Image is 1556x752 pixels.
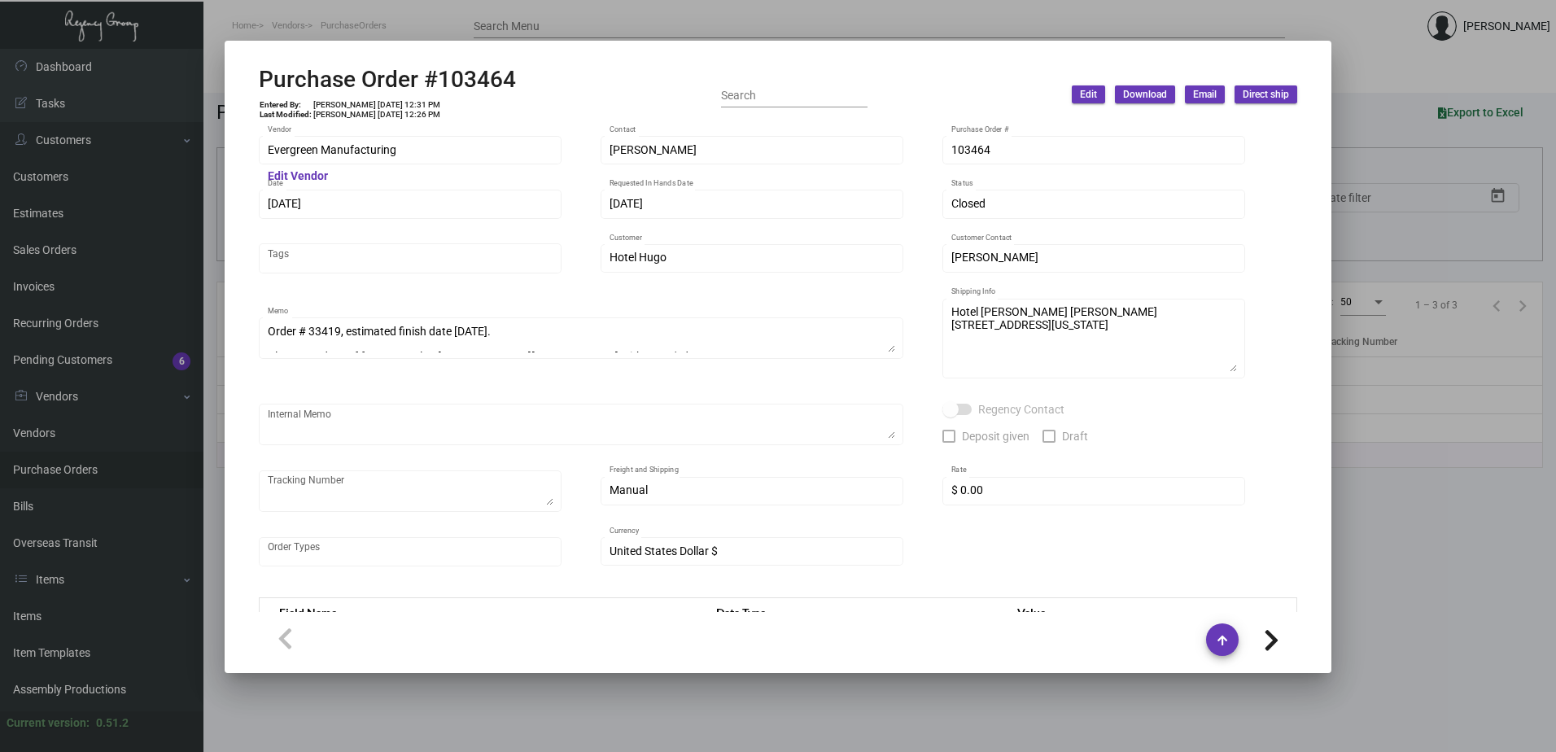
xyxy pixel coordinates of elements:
[313,100,441,110] td: [PERSON_NAME] [DATE] 12:31 PM
[1062,426,1088,446] span: Draft
[1193,88,1217,102] span: Email
[259,100,313,110] td: Entered By:
[1080,88,1097,102] span: Edit
[1123,88,1167,102] span: Download
[259,110,313,120] td: Last Modified:
[1243,88,1289,102] span: Direct ship
[1072,85,1105,103] button: Edit
[1235,85,1297,103] button: Direct ship
[268,170,328,183] mat-hint: Edit Vendor
[313,110,441,120] td: [PERSON_NAME] [DATE] 12:26 PM
[7,715,90,732] div: Current version:
[962,426,1029,446] span: Deposit given
[96,715,129,732] div: 0.51.2
[951,197,986,210] span: Closed
[1001,598,1296,627] th: Value
[1115,85,1175,103] button: Download
[978,400,1064,419] span: Regency Contact
[260,598,701,627] th: Field Name
[610,483,648,496] span: Manual
[259,66,516,94] h2: Purchase Order #103464
[1185,85,1225,103] button: Email
[700,598,1001,627] th: Data Type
